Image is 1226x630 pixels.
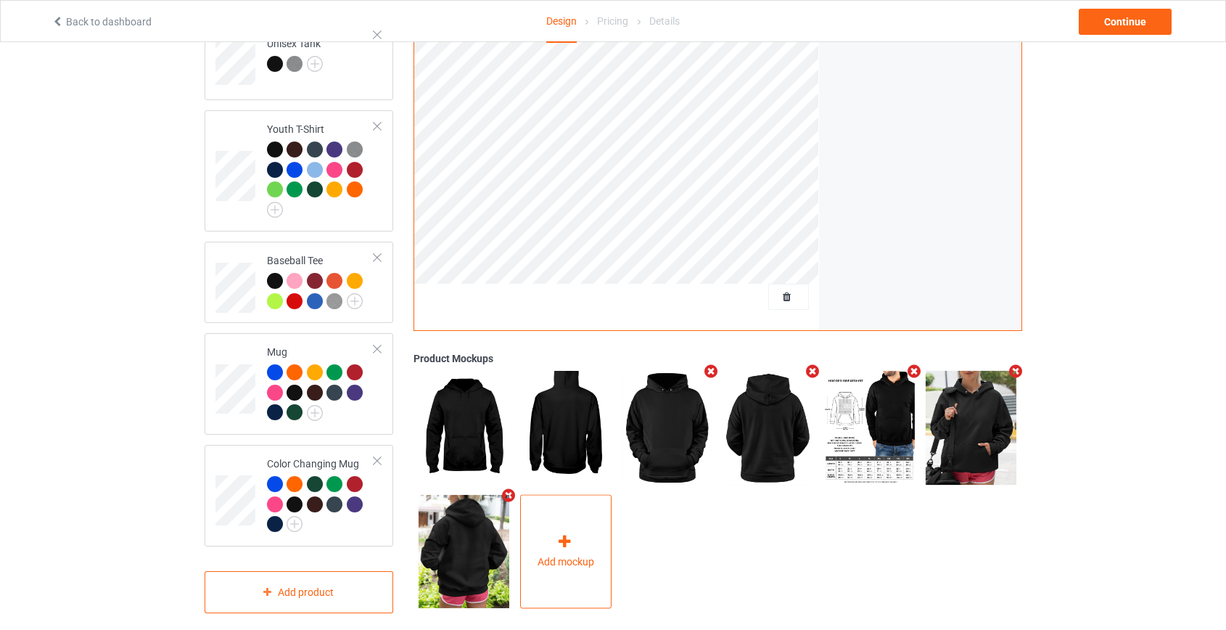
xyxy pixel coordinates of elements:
[205,19,394,100] div: Unisex Tank
[702,364,720,379] i: Remove mockup
[1006,364,1024,379] i: Remove mockup
[205,333,394,435] div: Mug
[347,142,363,157] img: heather_texture.png
[267,457,375,531] div: Color Changing Mug
[347,293,363,309] img: svg+xml;base64,PD94bWwgdmVyc2lvbj0iMS4wIiBlbmNvZGluZz0iVVRGLTgiPz4KPHN2ZyB3aWR0aD0iMjJweCIgaGVpZ2...
[267,345,375,420] div: Mug
[1079,9,1172,35] div: Continue
[205,110,394,232] div: Youth T-Shirt
[622,371,712,484] img: regular.jpg
[52,16,152,28] a: Back to dashboard
[205,571,394,614] div: Add product
[287,516,303,532] img: svg+xml;base64,PD94bWwgdmVyc2lvbj0iMS4wIiBlbmNvZGluZz0iVVRGLTgiPz4KPHN2ZyB3aWR0aD0iMjJweCIgaGVpZ2...
[307,56,323,72] img: svg+xml;base64,PD94bWwgdmVyc2lvbj0iMS4wIiBlbmNvZGluZz0iVVRGLTgiPz4KPHN2ZyB3aWR0aD0iMjJweCIgaGVpZ2...
[597,1,628,41] div: Pricing
[824,371,915,484] img: regular.jpg
[723,371,813,484] img: regular.jpg
[500,487,518,502] i: Remove mockup
[307,405,323,421] img: svg+xml;base64,PD94bWwgdmVyc2lvbj0iMS4wIiBlbmNvZGluZz0iVVRGLTgiPz4KPHN2ZyB3aWR0aD0iMjJweCIgaGVpZ2...
[520,371,611,484] img: regular.jpg
[414,351,1021,366] div: Product Mockups
[267,202,283,218] img: svg+xml;base64,PD94bWwgdmVyc2lvbj0iMS4wIiBlbmNvZGluZz0iVVRGLTgiPz4KPHN2ZyB3aWR0aD0iMjJweCIgaGVpZ2...
[649,1,680,41] div: Details
[419,371,509,484] img: regular.jpg
[267,253,375,308] div: Baseball Tee
[804,364,822,379] i: Remove mockup
[546,1,577,43] div: Design
[205,445,394,547] div: Color Changing Mug
[905,364,923,379] i: Remove mockup
[287,56,303,72] img: heather_texture.png
[205,242,394,323] div: Baseball Tee
[520,494,612,608] div: Add mockup
[926,371,1016,484] img: regular.jpg
[538,555,594,569] span: Add mockup
[267,36,323,71] div: Unisex Tank
[326,293,342,309] img: heather_texture.png
[419,494,509,607] img: regular.jpg
[267,122,375,213] div: Youth T-Shirt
